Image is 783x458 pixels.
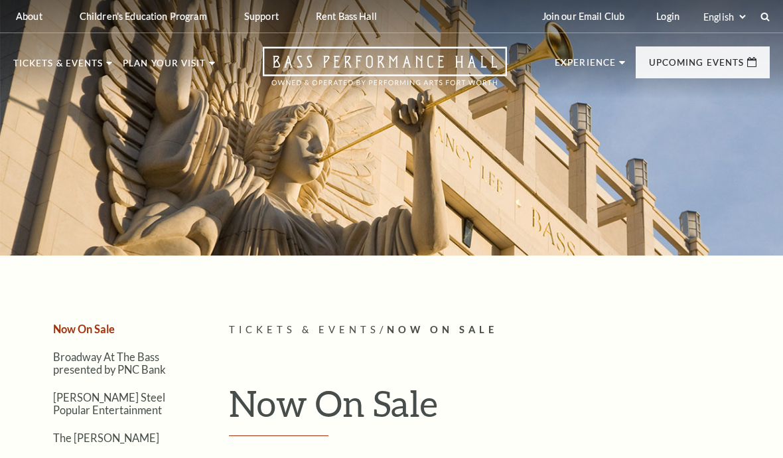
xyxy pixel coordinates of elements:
[229,322,770,339] p: /
[53,391,165,416] a: [PERSON_NAME] Steel Popular Entertainment
[53,350,166,376] a: Broadway At The Bass presented by PNC Bank
[229,382,770,436] h1: Now On Sale
[229,324,380,335] span: Tickets & Events
[316,11,377,22] p: Rent Bass Hall
[649,58,744,74] p: Upcoming Events
[387,324,498,335] span: Now On Sale
[123,59,206,75] p: Plan Your Visit
[53,323,115,335] a: Now On Sale
[16,11,42,22] p: About
[80,11,207,22] p: Children's Education Program
[244,11,279,22] p: Support
[53,431,159,444] a: The [PERSON_NAME]
[13,59,103,75] p: Tickets & Events
[555,58,616,74] p: Experience
[701,11,748,23] select: Select:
